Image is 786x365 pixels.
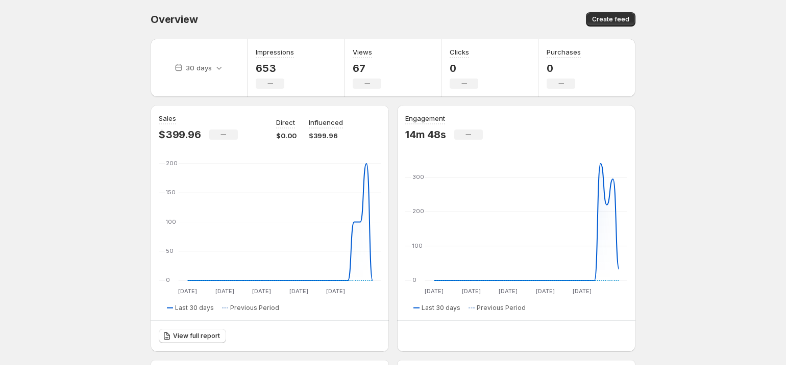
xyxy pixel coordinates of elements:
p: 14m 48s [405,128,446,141]
p: $399.96 [159,128,201,141]
span: Previous Period [477,304,526,312]
h3: Purchases [547,47,581,57]
text: [DATE] [326,288,345,295]
p: 653 [256,62,294,74]
p: 30 days [186,63,212,73]
text: [DATE] [252,288,271,295]
span: View full report [173,332,220,340]
h3: Views [353,47,372,57]
span: Create feed [592,15,629,23]
text: 200 [166,160,178,167]
p: $0.00 [276,131,297,141]
text: 0 [166,276,170,283]
a: View full report [159,329,226,343]
text: [DATE] [215,288,234,295]
text: [DATE] [499,288,518,295]
p: Influenced [309,117,343,127]
text: 150 [166,189,176,196]
p: 67 [353,62,381,74]
h3: Engagement [405,113,445,123]
p: Direct [276,117,295,127]
span: Overview [151,13,198,25]
text: [DATE] [536,288,555,295]
text: 50 [166,247,174,254]
h3: Clicks [450,47,469,57]
p: 0 [547,62,581,74]
h3: Sales [159,113,176,123]
text: 100 [166,218,176,225]
text: [DATE] [289,288,308,295]
text: 0 [412,276,416,283]
text: [DATE] [425,288,444,295]
text: 200 [412,207,424,215]
text: 300 [412,173,424,180]
p: $399.96 [309,131,343,141]
text: [DATE] [573,288,592,295]
text: 100 [412,242,423,249]
p: 0 [450,62,478,74]
text: [DATE] [462,288,481,295]
text: [DATE] [178,288,197,295]
span: Previous Period [230,304,279,312]
span: Last 30 days [175,304,214,312]
button: Create feed [586,12,635,27]
h3: Impressions [256,47,294,57]
span: Last 30 days [422,304,460,312]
